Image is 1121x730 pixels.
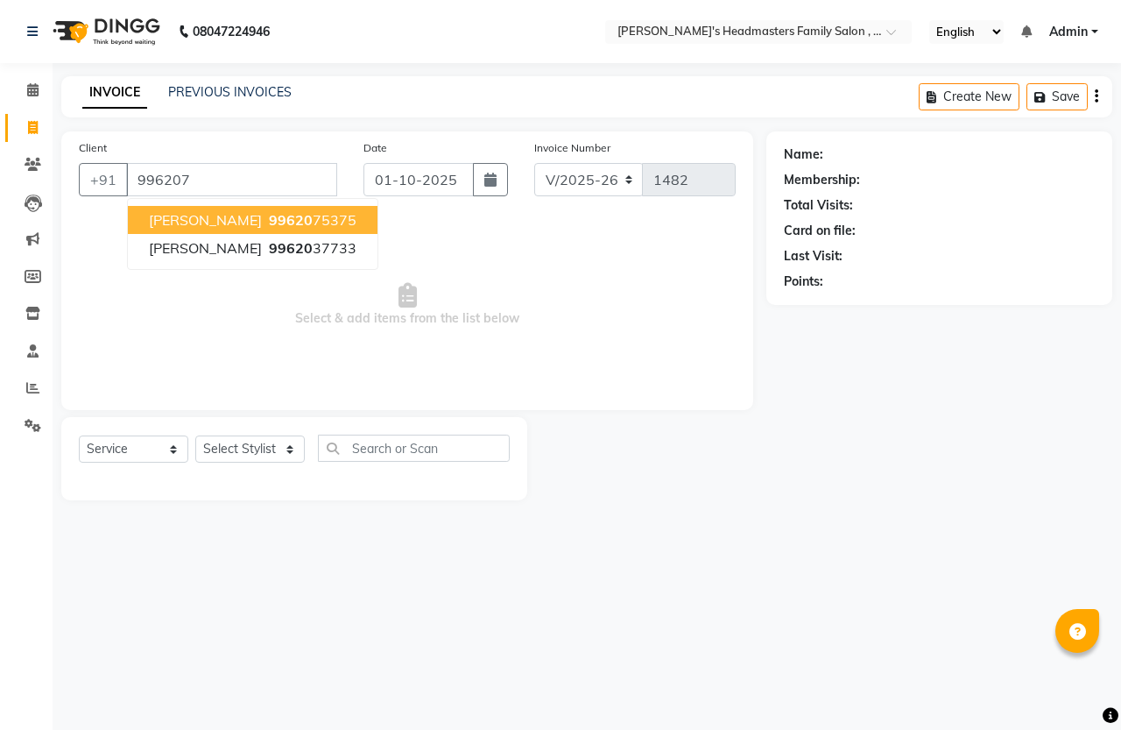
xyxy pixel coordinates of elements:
[363,140,387,156] label: Date
[784,273,823,291] div: Points:
[1026,83,1088,110] button: Save
[82,77,147,109] a: INVOICE
[265,239,356,257] ngb-highlight: 37733
[534,140,610,156] label: Invoice Number
[269,211,313,229] span: 99620
[149,239,262,257] span: [PERSON_NAME]
[45,7,165,56] img: logo
[126,163,337,196] input: Search by Name/Mobile/Email/Code
[1047,660,1103,712] iframe: chat widget
[919,83,1019,110] button: Create New
[79,163,128,196] button: +91
[784,171,860,189] div: Membership:
[318,435,510,462] input: Search or Scan
[269,239,313,257] span: 99620
[784,145,823,164] div: Name:
[784,247,843,266] div: Last Visit:
[168,84,292,100] a: PREVIOUS INVOICES
[149,211,262,229] span: [PERSON_NAME]
[79,140,107,156] label: Client
[79,217,736,393] span: Select & add items from the list below
[193,7,270,56] b: 08047224946
[265,211,356,229] ngb-highlight: 75375
[1049,23,1088,41] span: Admin
[784,196,853,215] div: Total Visits:
[784,222,856,240] div: Card on file:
